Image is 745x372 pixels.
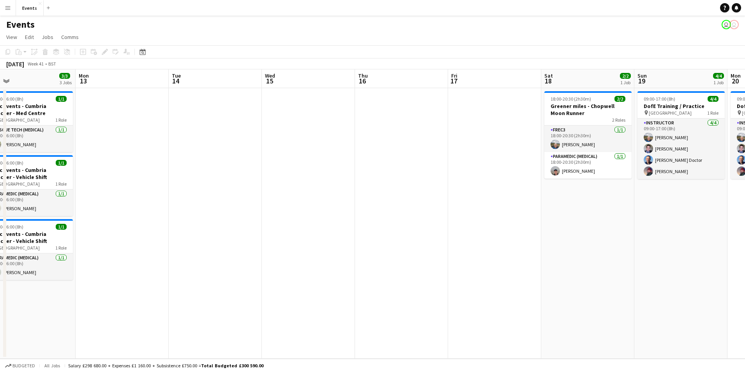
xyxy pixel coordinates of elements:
[637,72,647,79] span: Sun
[48,61,56,67] div: BST
[16,0,44,16] button: Events
[4,361,36,370] button: Budgeted
[55,117,67,123] span: 1 Role
[56,96,67,102] span: 1/1
[649,110,692,116] span: [GEOGRAPHIC_DATA]
[451,72,457,79] span: Fri
[79,72,89,79] span: Mon
[6,34,17,41] span: View
[60,80,72,85] div: 3 Jobs
[42,34,53,41] span: Jobs
[6,60,24,68] div: [DATE]
[26,61,45,67] span: Week 41
[544,72,553,79] span: Sat
[614,96,625,102] span: 2/2
[58,32,82,42] a: Comms
[201,363,263,368] span: Total Budgeted £300 590.00
[544,91,632,179] app-job-card: 18:00-20:30 (2h30m)2/2Greener miles - Chopwell Moon Runner2 RolesFREC31/118:00-20:30 (2h30m)[PERS...
[12,363,35,368] span: Budgeted
[56,160,67,166] span: 1/1
[713,73,724,79] span: 4/4
[450,76,457,85] span: 17
[713,80,724,85] div: 1 Job
[265,72,275,79] span: Wed
[729,20,739,29] app-user-avatar: Paul Wilmore
[551,96,591,102] span: 18:00-20:30 (2h30m)
[620,73,631,79] span: 2/2
[707,110,719,116] span: 1 Role
[43,363,62,368] span: All jobs
[264,76,275,85] span: 15
[612,117,625,123] span: 2 Roles
[68,363,263,368] div: Salary £298 680.00 + Expenses £1 160.00 + Subsistence £750.00 =
[544,126,632,152] app-card-role: FREC31/118:00-20:30 (2h30m)[PERSON_NAME]
[620,80,630,85] div: 1 Job
[544,103,632,117] h3: Greener miles - Chopwell Moon Runner
[55,245,67,251] span: 1 Role
[22,32,37,42] a: Edit
[3,32,20,42] a: View
[172,72,181,79] span: Tue
[25,34,34,41] span: Edit
[358,72,368,79] span: Thu
[6,19,35,30] h1: Events
[637,91,725,179] app-job-card: 09:00-17:00 (8h)4/4DofE Training / Practice [GEOGRAPHIC_DATA]1 RoleInstructor4/409:00-17:00 (8h)[...
[636,76,647,85] span: 19
[171,76,181,85] span: 14
[55,181,67,187] span: 1 Role
[637,119,725,179] app-card-role: Instructor4/409:00-17:00 (8h)[PERSON_NAME][PERSON_NAME][PERSON_NAME] Doctor[PERSON_NAME]
[729,76,741,85] span: 20
[39,32,56,42] a: Jobs
[543,76,553,85] span: 18
[78,76,89,85] span: 13
[637,103,725,110] h3: DofE Training / Practice
[357,76,368,85] span: 16
[61,34,79,41] span: Comms
[56,224,67,230] span: 1/1
[731,72,741,79] span: Mon
[708,96,719,102] span: 4/4
[644,96,675,102] span: 09:00-17:00 (8h)
[722,20,731,29] app-user-avatar: Paul Wilmore
[544,152,632,179] app-card-role: Paramedic (Medical)1/118:00-20:30 (2h30m)[PERSON_NAME]
[59,73,70,79] span: 3/3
